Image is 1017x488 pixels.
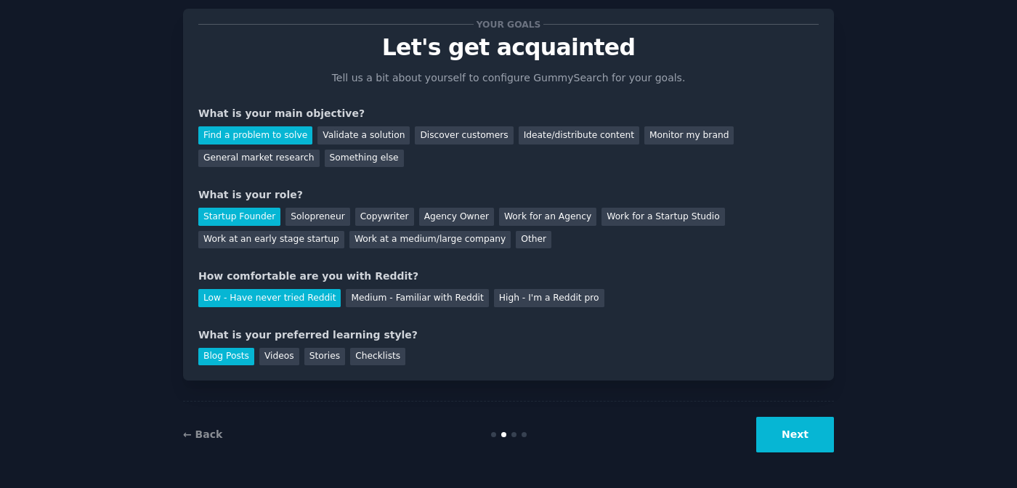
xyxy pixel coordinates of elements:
span: Your goals [474,17,543,32]
div: What is your preferred learning style? [198,328,819,343]
div: Videos [259,348,299,366]
div: Solopreneur [285,208,349,226]
div: Work at a medium/large company [349,231,511,249]
div: Work for an Agency [499,208,596,226]
div: Low - Have never tried Reddit [198,289,341,307]
div: Medium - Familiar with Reddit [346,289,488,307]
div: What is your main objective? [198,106,819,121]
div: Something else [325,150,404,168]
div: Agency Owner [419,208,494,226]
div: Find a problem to solve [198,126,312,145]
div: Stories [304,348,345,366]
div: Work at an early stage startup [198,231,344,249]
button: Next [756,417,834,452]
div: High - I'm a Reddit pro [494,289,604,307]
p: Tell us a bit about yourself to configure GummySearch for your goals. [325,70,692,86]
div: How comfortable are you with Reddit? [198,269,819,284]
a: ← Back [183,428,222,440]
div: Startup Founder [198,208,280,226]
div: Work for a Startup Studio [601,208,724,226]
div: Validate a solution [317,126,410,145]
div: Monitor my brand [644,126,734,145]
div: Checklists [350,348,405,366]
div: Other [516,231,551,249]
p: Let's get acquainted [198,35,819,60]
div: Blog Posts [198,348,254,366]
div: Discover customers [415,126,513,145]
div: Copywriter [355,208,414,226]
div: Ideate/distribute content [519,126,639,145]
div: General market research [198,150,320,168]
div: What is your role? [198,187,819,203]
